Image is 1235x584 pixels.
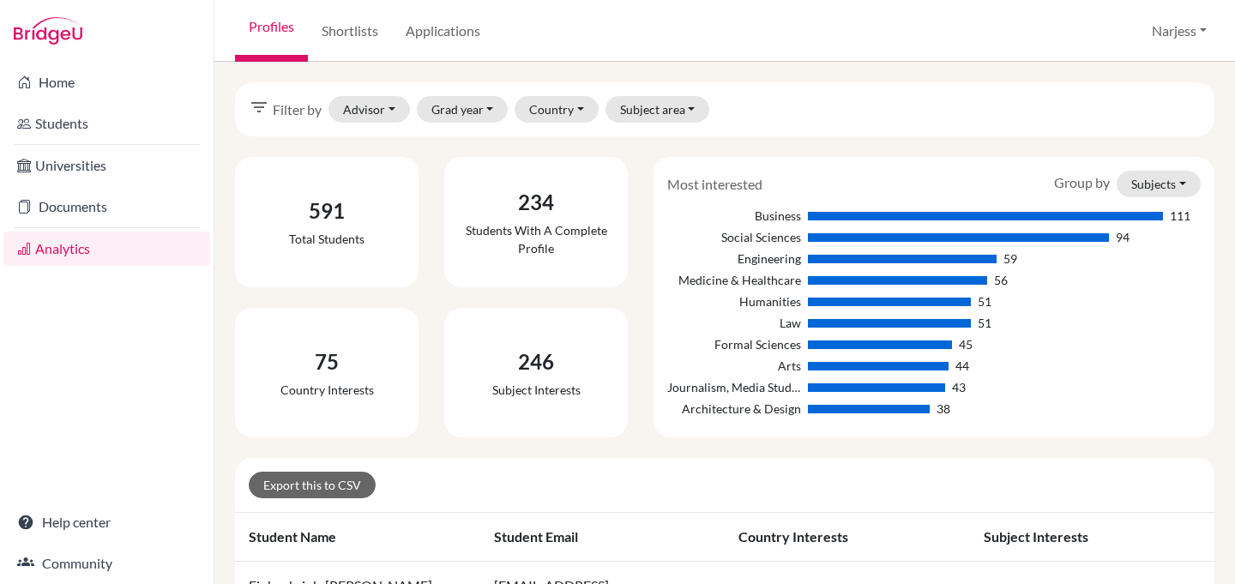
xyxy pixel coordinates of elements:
div: 234 [458,187,614,218]
a: Documents [3,190,210,224]
div: 111 [1170,207,1190,225]
span: Filter by [273,99,322,120]
button: Subject area [605,96,710,123]
div: Total students [289,230,364,248]
div: 38 [937,400,950,418]
th: Student name [235,513,480,562]
a: Help center [3,505,210,539]
div: 56 [994,271,1008,289]
div: 43 [952,378,966,396]
div: Arts [667,357,800,375]
div: Engineering [667,250,800,268]
div: 44 [955,357,969,375]
div: Group by [1041,171,1214,197]
th: Student email [480,513,726,562]
th: Subject interests [970,513,1215,562]
button: Country [515,96,599,123]
div: Students with a complete profile [458,221,614,257]
a: Universities [3,148,210,183]
div: Business [667,207,800,225]
div: Law [667,314,800,332]
div: 59 [1003,250,1017,268]
div: Country interests [280,381,374,399]
i: filter_list [249,97,269,117]
div: Formal Sciences [667,335,800,353]
div: Journalism, Media Studies & Communication [667,378,800,396]
div: Most interested [654,174,775,195]
div: 246 [492,346,581,377]
div: Medicine & Healthcare [667,271,800,289]
div: Architecture & Design [667,400,800,418]
div: 591 [289,196,364,226]
div: 75 [280,346,374,377]
button: Advisor [328,96,410,123]
div: 45 [959,335,973,353]
button: Narjess [1144,15,1214,47]
a: Home [3,65,210,99]
a: Students [3,106,210,141]
a: Analytics [3,232,210,266]
a: Community [3,546,210,581]
div: Social Sciences [667,228,800,246]
button: Grad year [417,96,509,123]
img: Bridge-U [14,17,82,45]
div: 94 [1116,228,1130,246]
div: 51 [978,292,991,310]
a: Export this to CSV [249,472,376,498]
button: Subjects [1117,171,1201,197]
div: Humanities [667,292,800,310]
th: Country interests [725,513,970,562]
div: Subject interests [492,381,581,399]
div: 51 [978,314,991,332]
